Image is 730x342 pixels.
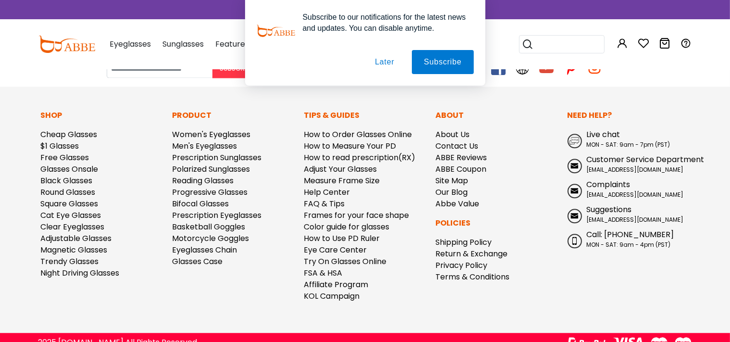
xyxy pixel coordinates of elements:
[587,154,705,165] span: Customer Service Department
[568,129,690,149] a: Live chat MON - SAT: 9am - 7pm (PST)
[436,164,487,175] a: ABBE Coupon
[587,229,674,240] span: Call: [PHONE_NUMBER]
[363,50,406,74] button: Later
[41,256,99,267] a: Trendy Glasses
[304,244,367,255] a: Eye Care Center
[173,221,246,232] a: Basketball Goggles
[173,244,237,255] a: Eyeglasses Chain
[41,129,98,140] a: Cheap Glasses
[436,175,469,186] a: Site Map
[304,164,377,175] a: Adjust Your Glasses
[304,279,369,290] a: Affiliate Program
[173,233,249,244] a: Motorcycle Goggles
[304,129,412,140] a: How to Order Glasses Online
[173,210,262,221] a: Prescription Eyeglasses
[436,198,480,209] a: Abbe Value
[41,244,108,255] a: Magnetic Glasses
[295,12,474,34] div: Subscribe to our notifications for the latest news and updates. You can disable anytime.
[587,165,684,174] span: [EMAIL_ADDRESS][DOMAIN_NAME]
[304,175,380,186] a: Measure Frame Size
[41,175,93,186] a: Black Glasses
[568,154,690,174] a: Customer Service Department [EMAIL_ADDRESS][DOMAIN_NAME]
[304,152,416,163] a: How to read prescription(RX)
[304,110,426,121] p: Tips & Guides
[304,256,387,267] a: Try On Glasses Online
[587,190,684,199] span: [EMAIL_ADDRESS][DOMAIN_NAME]
[173,140,237,152] a: Men's Eyeglasses
[41,140,79,152] a: $1 Glasses
[436,152,487,163] a: ABBE Reviews
[173,187,248,198] a: Progressive Glasses
[41,152,89,163] a: Free Glasses
[41,198,99,209] a: Square Glasses
[568,179,690,199] a: Complaints [EMAIL_ADDRESS][DOMAIN_NAME]
[41,233,112,244] a: Adjustable Glasses
[173,129,251,140] a: Women's Eyeglasses
[257,12,295,50] img: notification icon
[41,210,101,221] a: Cat Eye Glasses
[587,215,684,224] span: [EMAIL_ADDRESS][DOMAIN_NAME]
[41,187,96,198] a: Round Glasses
[41,267,120,279] a: Night Driving Glasses
[304,210,409,221] a: Frames for your face shape
[436,237,492,248] a: Shipping Policy
[436,217,558,229] p: Policies
[568,110,690,121] p: Need Help?
[173,198,229,209] a: Bifocal Glasses
[304,233,380,244] a: How to Use PD Ruler
[587,241,671,249] span: MON - SAT: 9am - 4pm (PST)
[304,198,345,209] a: FAQ & Tips
[304,187,350,198] a: Help Center
[436,187,468,198] a: Our Blog
[436,260,488,271] a: Privacy Policy
[436,129,470,140] a: About Us
[304,291,360,302] a: KOL Campaign
[173,110,295,121] p: Product
[436,110,558,121] p: About
[436,271,510,282] a: Terms & Conditions
[173,175,234,186] a: Reading Glasses
[587,179,631,190] span: Complaints
[568,204,690,224] a: Suggestions [EMAIL_ADDRESS][DOMAIN_NAME]
[436,140,479,152] a: Contact Us
[587,129,620,140] span: Live chat
[568,229,690,249] a: Call: [PHONE_NUMBER] MON - SAT: 9am - 4pm (PST)
[41,110,163,121] p: Shop
[173,256,223,267] a: Glasses Case
[587,204,632,215] span: Suggestions
[304,221,390,232] a: Color guide for glasses
[587,140,670,149] span: MON - SAT: 9am - 7pm (PST)
[304,140,396,152] a: How to Measure Your PD
[304,267,343,279] a: FSA & HSA
[412,50,473,74] button: Subscribe
[173,164,250,175] a: Polarized Sunglasses
[41,221,105,232] a: Clear Eyeglasses
[173,152,262,163] a: Prescription Sunglasses
[41,164,99,175] a: Glasses Onsale
[436,248,508,259] a: Return & Exchange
